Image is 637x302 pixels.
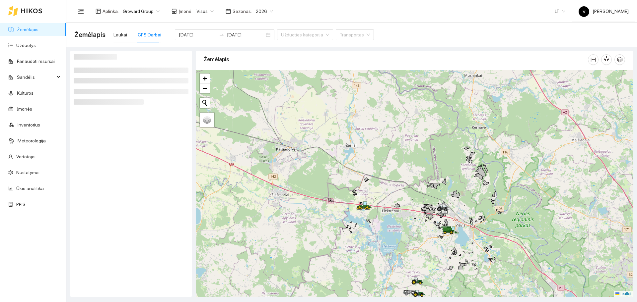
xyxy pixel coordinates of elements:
[583,6,586,17] span: V
[200,98,210,108] button: Initiate a new search
[17,90,34,96] a: Kultūros
[203,74,207,82] span: +
[16,202,26,207] a: PPIS
[200,113,214,127] a: Layers
[17,59,55,64] a: Panaudoti resursai
[200,83,210,93] a: Zoom out
[588,57,598,62] span: column-width
[103,8,119,15] span: Aplinka :
[178,8,192,15] span: Įmonė :
[74,29,106,40] span: Žemėlapis
[196,6,214,16] span: Visos
[227,31,264,38] input: Pabaigos data
[219,32,224,37] span: to
[200,74,210,83] a: Zoom in
[17,106,32,112] a: Įmonės
[588,54,599,65] button: column-width
[74,5,88,18] button: menu-fold
[226,9,231,14] span: calendar
[219,32,224,37] span: swap-right
[179,31,216,38] input: Pradžios data
[233,8,252,15] span: Sezonas :
[204,50,588,69] div: Žemėlapis
[615,291,631,296] a: Leaflet
[203,84,207,92] span: −
[579,9,629,14] span: [PERSON_NAME]
[17,27,38,32] a: Žemėlapis
[17,71,55,84] span: Sandėlis
[172,9,177,14] span: shop
[138,31,161,38] div: GPS Darbai
[16,154,35,159] a: Vartotojai
[16,170,39,175] a: Nustatymai
[123,6,160,16] span: Groward Group
[78,8,84,14] span: menu-fold
[16,186,44,191] a: Ūkio analitika
[18,138,46,143] a: Meteorologija
[113,31,127,38] div: Laukai
[96,9,101,14] span: layout
[16,43,36,48] a: Užduotys
[256,6,273,16] span: 2026
[555,6,565,16] span: LT
[18,122,40,127] a: Inventorius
